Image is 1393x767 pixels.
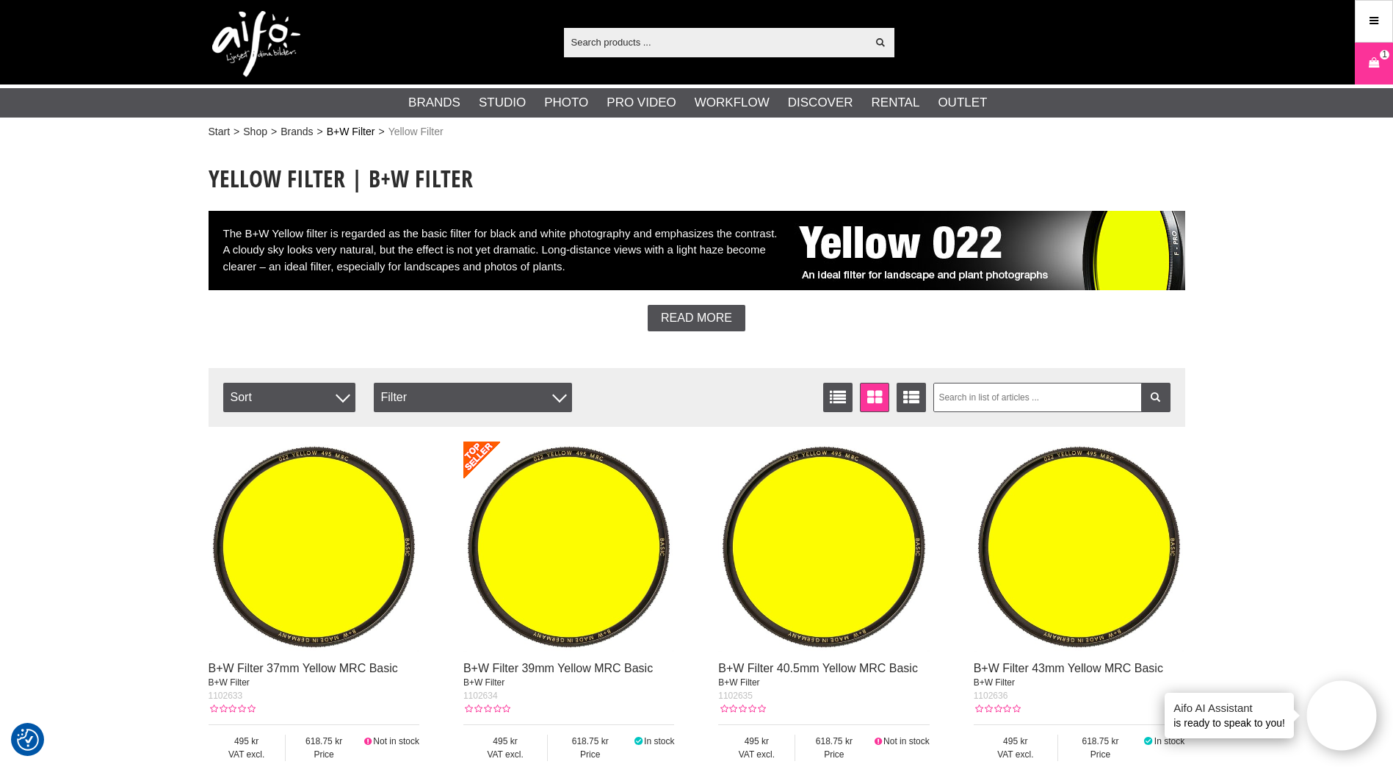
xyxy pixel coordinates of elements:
div: Customer rating: 0 [463,702,510,716]
span: 618.75 [286,735,363,748]
span: > [317,124,323,140]
span: Read more [661,312,732,325]
span: Yellow Filter [388,124,444,140]
span: > [234,124,239,140]
img: Revisit consent button [17,729,39,751]
span: B+W Filter [718,677,759,688]
a: List [823,383,853,412]
a: Window [860,383,889,412]
div: The B+W Yellow filter is regarded as the basic filter for black and white photography and emphasi... [209,211,1185,290]
a: Shop [243,124,267,140]
span: B+W Filter [209,677,250,688]
button: Consent Preferences [17,727,39,753]
h4: Aifo AI Assistant [1173,700,1285,716]
span: In stock [644,736,674,746]
span: Price [548,748,632,761]
a: Rental [872,93,920,112]
span: 1102634 [463,691,498,701]
i: In stock [1143,736,1154,746]
span: 618.75 [548,735,632,748]
a: B+W Filter 40.5mm Yellow MRC Basic [718,662,918,674]
a: Pro Video [607,93,676,112]
i: Not in stock [872,736,883,746]
img: B+W Filter 37mm Yellow MRC Basic [209,442,420,653]
div: Customer rating: 0 [974,702,1021,716]
div: Customer rating: 0 [718,702,765,716]
span: 618.75 [795,735,872,748]
span: B+W Filter [974,677,1015,688]
a: Workflow [695,93,770,112]
span: Not in stock [883,736,930,746]
span: VAT excl. [463,748,547,761]
input: Search products ... [564,31,867,53]
img: Yellow Filter 022 B+W [789,211,1185,290]
span: 618.75 [1058,735,1143,748]
span: Price [795,748,872,761]
span: 495 [718,735,795,748]
span: 1102636 [974,691,1008,701]
a: B+W Filter 43mm Yellow MRC Basic [974,662,1163,674]
img: B+W Filter 43mm Yellow MRC Basic [974,442,1185,653]
span: Sort [223,383,355,412]
a: B+W Filter 39mm Yellow MRC Basic [463,662,653,674]
a: Outlet [938,93,987,112]
span: > [271,124,277,140]
a: B+W Filter 37mm Yellow MRC Basic [209,662,398,674]
span: 1 [1382,48,1387,61]
a: Photo [544,93,588,112]
img: B+W Filter 40.5mm Yellow MRC Basic [718,442,930,653]
a: B+W Filter [327,124,375,140]
span: VAT excl. [718,748,795,761]
i: Not in stock [363,736,374,746]
span: B+W Filter [463,677,504,688]
div: Customer rating: 0 [209,702,256,716]
span: Not in stock [373,736,419,746]
a: Brands [281,124,313,140]
a: Start [209,124,231,140]
div: Filter [374,383,572,412]
span: VAT excl. [209,748,285,761]
a: Discover [788,93,853,112]
a: Brands [408,93,460,112]
span: 495 [463,735,547,748]
span: 1102633 [209,691,243,701]
span: Price [1058,748,1143,761]
input: Search in list of articles ... [933,383,1171,412]
a: Extended list [897,383,926,412]
span: Price [286,748,363,761]
a: 1 [1356,46,1392,81]
span: 495 [209,735,285,748]
a: Studio [479,93,526,112]
span: 1102635 [718,691,753,701]
img: B+W Filter 39mm Yellow MRC Basic [463,442,675,653]
h1: Yellow Filter | B+W Filter [209,162,1185,195]
span: VAT excl. [974,748,1057,761]
a: Filter [1141,383,1171,412]
span: 495 [974,735,1057,748]
i: In stock [632,736,644,746]
span: > [378,124,384,140]
div: is ready to speak to you! [1165,693,1294,738]
span: In stock [1154,736,1184,746]
img: logo.png [212,11,300,77]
